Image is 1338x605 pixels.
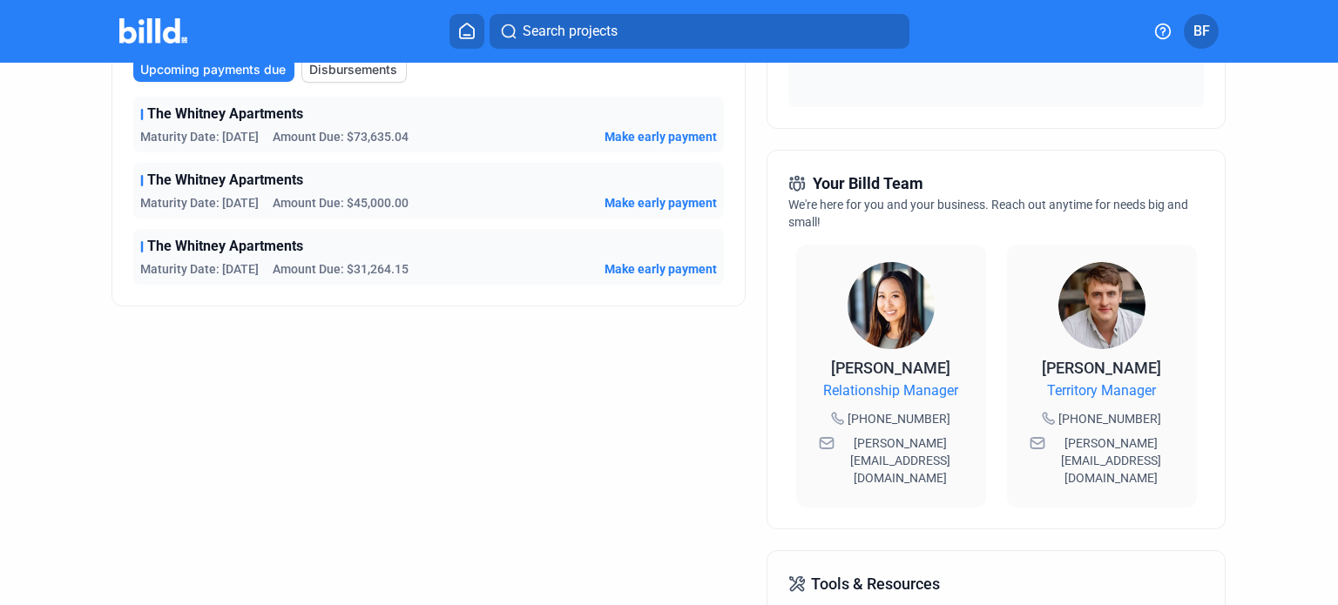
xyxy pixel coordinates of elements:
button: Search projects [490,14,909,49]
span: Your Billd Team [813,171,923,196]
img: Territory Manager [1058,262,1145,349]
span: Amount Due: $31,264.15 [273,260,409,278]
span: Upcoming payments due [140,61,286,78]
button: Make early payment [605,194,717,212]
span: [PERSON_NAME][EMAIL_ADDRESS][DOMAIN_NAME] [1049,434,1174,487]
button: Make early payment [605,260,717,278]
button: Disbursements [301,57,407,83]
span: Disbursements [309,61,397,78]
span: Amount Due: $73,635.04 [273,128,409,145]
span: Maturity Date: [DATE] [140,260,259,278]
span: [PERSON_NAME][EMAIL_ADDRESS][DOMAIN_NAME] [838,434,963,487]
img: Billd Company Logo [119,18,188,44]
span: The Whitney Apartments [147,236,303,257]
span: The Whitney Apartments [147,104,303,124]
button: BF [1184,14,1219,49]
button: Upcoming payments due [133,57,294,82]
span: Maturity Date: [DATE] [140,128,259,145]
span: Maturity Date: [DATE] [140,194,259,212]
img: Relationship Manager [848,262,935,349]
span: BF [1193,21,1210,42]
span: Relationship Manager [823,380,958,401]
span: [PERSON_NAME] [1042,359,1161,377]
span: Tools & Resources [811,572,940,596]
span: Amount Due: $45,000.00 [273,194,409,212]
span: [PHONE_NUMBER] [1058,410,1161,427]
button: Make early payment [605,128,717,145]
span: We're here for you and your business. Reach out anytime for needs big and small! [788,198,1188,229]
span: [PERSON_NAME] [831,359,950,377]
span: Territory Manager [1047,380,1156,401]
span: The Whitney Apartments [147,170,303,191]
span: Search projects [523,21,618,42]
span: [PHONE_NUMBER] [848,410,950,427]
